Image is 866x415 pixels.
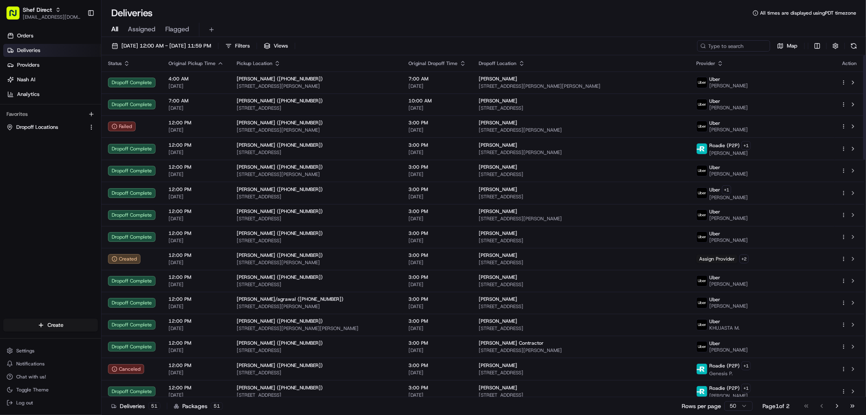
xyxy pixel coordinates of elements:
[409,362,466,369] span: 3:00 PM
[237,340,323,346] span: [PERSON_NAME] ([PHONE_NUMBER])
[709,385,740,391] span: Roadie (P2P)
[168,296,224,302] span: 12:00 PM
[16,374,46,380] span: Chat with us!
[709,230,720,237] span: Uber
[709,274,720,281] span: Uber
[848,40,860,52] button: Refresh
[479,149,684,156] span: [STREET_ADDRESS][PERSON_NAME]
[237,237,396,244] span: [STREET_ADDRESS]
[237,259,396,266] span: [STREET_ADDRESS][PERSON_NAME]
[697,165,707,176] img: uber-new-logo.jpeg
[760,10,856,16] span: All times are displayed using PDT timezone
[709,187,720,193] span: Uber
[168,252,224,259] span: 12:00 PM
[709,340,720,347] span: Uber
[3,3,84,23] button: Shef Direct[EMAIL_ADDRESS][DOMAIN_NAME]
[16,400,33,406] span: Log out
[237,369,396,376] span: [STREET_ADDRESS]
[409,385,466,391] span: 3:00 PM
[168,385,224,391] span: 12:00 PM
[709,83,748,89] span: [PERSON_NAME]
[237,208,323,215] span: [PERSON_NAME] ([PHONE_NUMBER])
[111,402,160,410] div: Deliveries
[108,364,144,374] div: Canceled
[409,230,466,237] span: 3:00 PM
[237,142,323,148] span: [PERSON_NAME] ([PHONE_NUMBER])
[696,254,738,263] span: Assign Provider
[409,142,466,148] span: 3:00 PM
[479,230,518,237] span: [PERSON_NAME]
[237,296,343,302] span: [PERSON_NAME]/agrawal ([PHONE_NUMBER])
[709,142,740,149] span: Roadie (P2P)
[16,124,58,131] span: Dropoff Locations
[709,318,720,325] span: Uber
[479,164,518,170] span: [PERSON_NAME]
[237,252,323,259] span: [PERSON_NAME] ([PHONE_NUMBER])
[409,325,466,332] span: [DATE]
[3,345,98,356] button: Settings
[3,88,101,101] a: Analytics
[479,215,684,222] span: [STREET_ADDRESS][PERSON_NAME]
[17,78,32,92] img: 8571987876998_91fb9ceb93ad5c398215_72.jpg
[479,369,684,376] span: [STREET_ADDRESS]
[479,362,518,369] span: [PERSON_NAME]
[17,61,39,69] span: Providers
[121,42,211,50] span: [DATE] 12:00 AM - [DATE] 11:59 PM
[3,73,101,86] a: Nash AI
[108,122,136,131] div: Failed
[409,208,466,215] span: 3:00 PM
[16,361,45,367] span: Notifications
[3,358,98,369] button: Notifications
[237,215,396,222] span: [STREET_ADDRESS]
[409,274,466,280] span: 3:00 PM
[5,156,65,171] a: 📗Knowledge Base
[77,160,130,168] span: API Documentation
[3,397,98,408] button: Log out
[709,76,720,83] span: Uber
[48,322,63,329] span: Create
[409,259,466,266] span: [DATE]
[409,149,466,156] span: [DATE]
[409,98,466,104] span: 10:00 AM
[697,143,707,154] img: roadie-logo-v2.jpg
[709,194,748,201] span: [PERSON_NAME]
[168,120,224,126] span: 12:00 PM
[6,124,85,131] a: Dropoff Locations
[3,384,98,395] button: Toggle Theme
[16,348,35,354] span: Settings
[237,281,396,288] span: [STREET_ADDRESS]
[697,298,707,308] img: uber-new-logo.jpeg
[65,156,134,171] a: 💻API Documentation
[479,303,684,310] span: [STREET_ADDRESS]
[479,105,684,111] span: [STREET_ADDRESS]
[108,254,140,264] div: Created
[709,209,720,215] span: Uber
[409,105,466,111] span: [DATE]
[479,186,518,193] span: [PERSON_NAME]
[709,281,748,287] span: [PERSON_NAME]
[479,142,518,148] span: [PERSON_NAME]
[409,120,466,126] span: 3:00 PM
[237,149,396,156] span: [STREET_ADDRESS]
[168,303,224,310] span: [DATE]
[741,361,751,370] button: +1
[237,120,323,126] span: [PERSON_NAME] ([PHONE_NUMBER])
[409,127,466,133] span: [DATE]
[479,193,684,200] span: [STREET_ADDRESS]
[787,42,797,50] span: Map
[709,325,740,331] span: KHUJASTA M.
[409,281,466,288] span: [DATE]
[709,120,720,126] span: Uber
[168,76,224,82] span: 4:00 AM
[841,60,858,67] div: Action
[8,8,24,24] img: Nash
[211,402,223,410] div: 51
[479,385,518,391] span: [PERSON_NAME]
[479,347,684,354] span: [STREET_ADDRESS][PERSON_NAME]
[108,60,122,67] span: Status
[237,347,396,354] span: [STREET_ADDRESS]
[168,208,224,215] span: 12:00 PM
[479,208,518,215] span: [PERSON_NAME]
[722,185,731,194] button: +1
[260,40,292,52] button: Views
